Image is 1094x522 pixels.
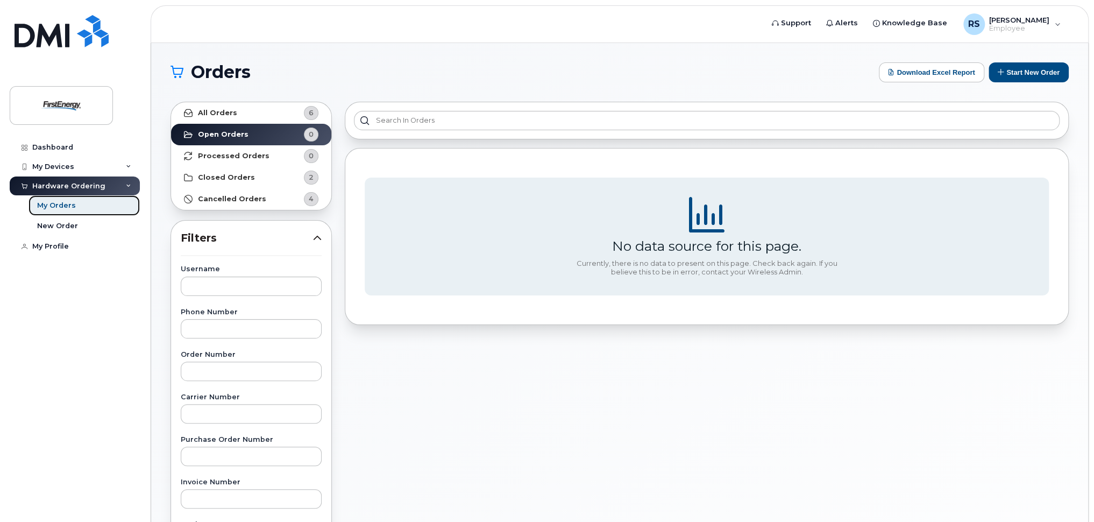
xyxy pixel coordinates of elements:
span: 0 [309,151,314,161]
a: Closed Orders2 [171,167,331,188]
a: Cancelled Orders4 [171,188,331,210]
strong: Processed Orders [198,152,269,160]
label: Purchase Order Number [181,436,322,443]
div: No data source for this page. [612,238,801,254]
button: Start New Order [989,62,1069,82]
a: Processed Orders0 [171,145,331,167]
button: Download Excel Report [879,62,984,82]
a: All Orders6 [171,102,331,124]
label: Carrier Number [181,394,322,401]
strong: Cancelled Orders [198,195,266,203]
span: 6 [309,108,314,118]
label: Username [181,266,322,273]
span: Orders [191,64,251,80]
span: 4 [309,194,314,204]
span: 0 [309,129,314,139]
strong: Open Orders [198,130,248,139]
span: 2 [309,172,314,182]
iframe: Messenger Launcher [1047,475,1086,514]
strong: All Orders [198,109,237,117]
label: Invoice Number [181,479,322,486]
strong: Closed Orders [198,173,255,182]
span: Filters [181,230,313,246]
label: Order Number [181,351,322,358]
a: Open Orders0 [171,124,331,145]
input: Search in orders [354,111,1060,130]
div: Currently, there is no data to present on this page. Check back again. If you believe this to be ... [572,259,841,276]
label: Phone Number [181,309,322,316]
